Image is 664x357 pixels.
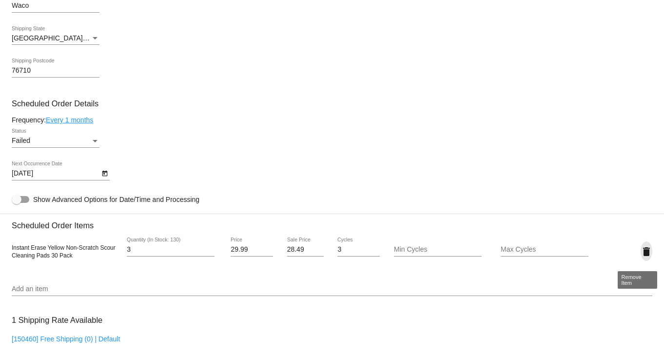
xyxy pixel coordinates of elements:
h3: Scheduled Order Items [12,214,652,230]
span: Failed [12,137,30,144]
button: Open calendar [99,168,110,178]
h3: 1 Shipping Rate Available [12,310,102,331]
input: Shipping City [12,2,99,10]
input: Next Occurrence Date [12,170,99,178]
mat-select: Status [12,137,99,145]
input: Add an item [12,285,652,293]
input: Price [231,246,273,254]
mat-icon: delete [641,246,652,258]
input: Sale Price [287,246,324,254]
input: Shipping Postcode [12,67,99,75]
input: Max Cycles [501,246,588,254]
input: Min Cycles [394,246,482,254]
span: Instant Erase Yellow Non-Scratch Scour Cleaning Pads 30 Pack [12,244,116,259]
input: Cycles [337,246,380,254]
mat-select: Shipping State [12,35,99,42]
span: [GEOGRAPHIC_DATA] | [US_STATE] [12,34,126,42]
h3: Scheduled Order Details [12,99,652,108]
a: [150460] Free Shipping (0) | Default [12,335,120,343]
div: Frequency: [12,116,652,124]
input: Quantity (In Stock: 130) [127,246,215,254]
a: Every 1 months [46,116,93,124]
span: Show Advanced Options for Date/Time and Processing [33,195,199,204]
